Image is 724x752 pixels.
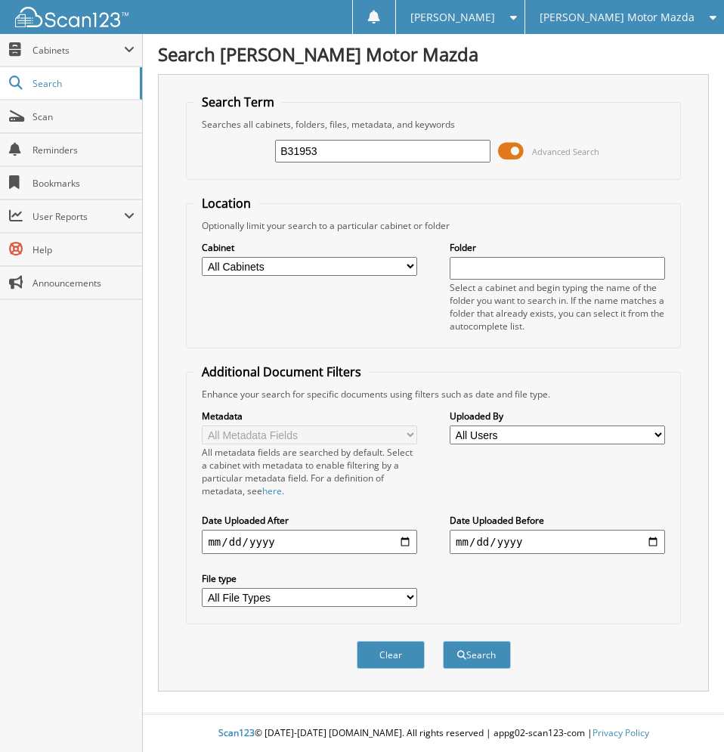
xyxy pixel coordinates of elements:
span: Announcements [32,277,135,289]
span: Bookmarks [32,177,135,190]
span: [PERSON_NAME] Motor Mazda [540,13,695,22]
label: Date Uploaded Before [450,514,664,527]
h1: Search [PERSON_NAME] Motor Mazda [158,42,709,67]
span: Cabinets [32,44,124,57]
img: scan123-logo-white.svg [15,7,128,27]
iframe: Chat Widget [648,679,724,752]
span: Search [32,77,132,90]
button: Search [443,641,511,669]
label: File type [202,572,416,585]
div: Select a cabinet and begin typing the name of the folder you want to search in. If the name match... [450,281,664,333]
span: Scan123 [218,726,255,739]
div: Optionally limit your search to a particular cabinet or folder [194,219,672,232]
div: © [DATE]-[DATE] [DOMAIN_NAME]. All rights reserved | appg02-scan123-com | [143,715,724,752]
label: Folder [450,241,664,254]
label: Uploaded By [450,410,664,422]
label: Date Uploaded After [202,514,416,527]
div: Searches all cabinets, folders, files, metadata, and keywords [194,118,672,131]
legend: Search Term [194,94,282,110]
a: here [262,484,282,497]
input: end [450,530,664,554]
div: Enhance your search for specific documents using filters such as date and file type. [194,388,672,401]
label: Cabinet [202,241,416,254]
input: start [202,530,416,554]
a: Privacy Policy [593,726,649,739]
legend: Location [194,195,258,212]
legend: Additional Document Filters [194,364,369,380]
span: User Reports [32,210,124,223]
span: [PERSON_NAME] [410,13,495,22]
span: Reminders [32,144,135,156]
span: Scan [32,110,135,123]
button: Clear [357,641,425,669]
div: All metadata fields are searched by default. Select a cabinet with metadata to enable filtering b... [202,446,416,497]
label: Metadata [202,410,416,422]
span: Advanced Search [532,146,599,157]
span: Help [32,243,135,256]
